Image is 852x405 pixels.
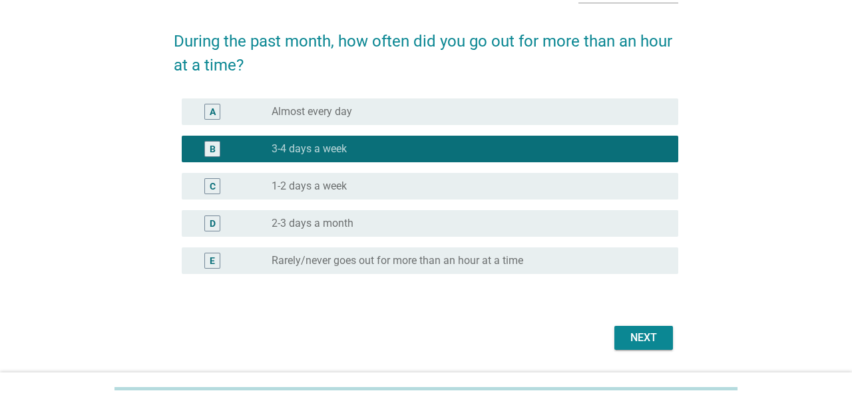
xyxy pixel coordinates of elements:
label: 1-2 days a week [272,180,347,193]
div: B [210,142,216,156]
div: C [210,179,216,193]
div: E [210,253,215,267]
label: 3-4 days a week [272,142,347,156]
h2: During the past month, how often did you go out for more than an hour at a time? [174,16,678,77]
div: D [210,216,216,230]
div: Next [625,330,662,346]
label: Rarely/never goes out for more than an hour at a time [272,254,523,267]
label: 2-3 days a month [272,217,353,230]
div: A [210,104,216,118]
label: Almost every day [272,105,352,118]
button: Next [614,326,673,350]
